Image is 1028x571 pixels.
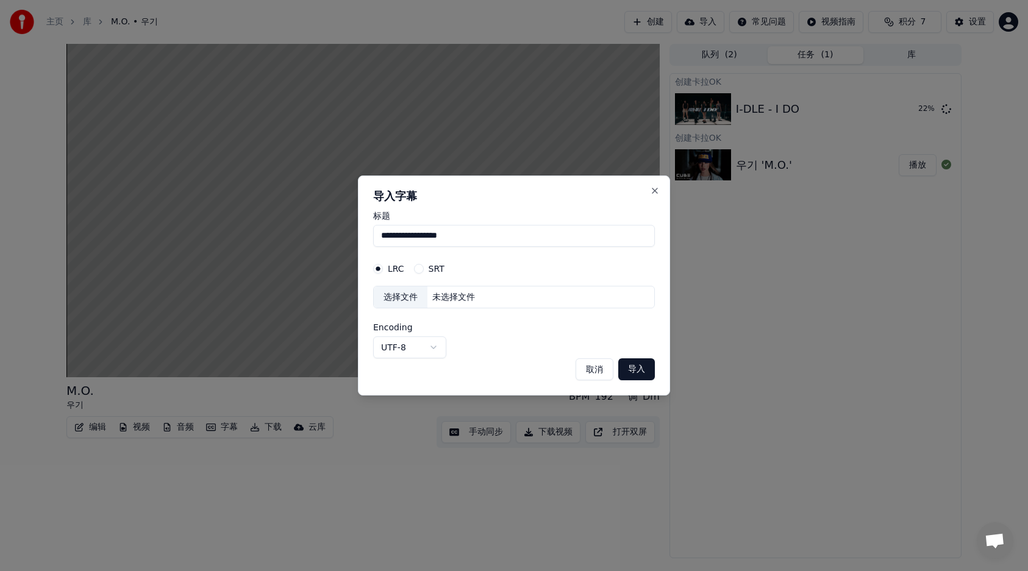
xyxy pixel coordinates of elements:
div: 未选择文件 [427,291,480,303]
h2: 导入字幕 [373,191,655,202]
div: 选择文件 [374,286,427,308]
button: 导入 [618,358,655,380]
label: Encoding [373,323,446,332]
label: 标题 [373,211,655,220]
button: 取消 [576,358,613,380]
label: SRT [429,264,444,273]
label: LRC [388,264,404,273]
